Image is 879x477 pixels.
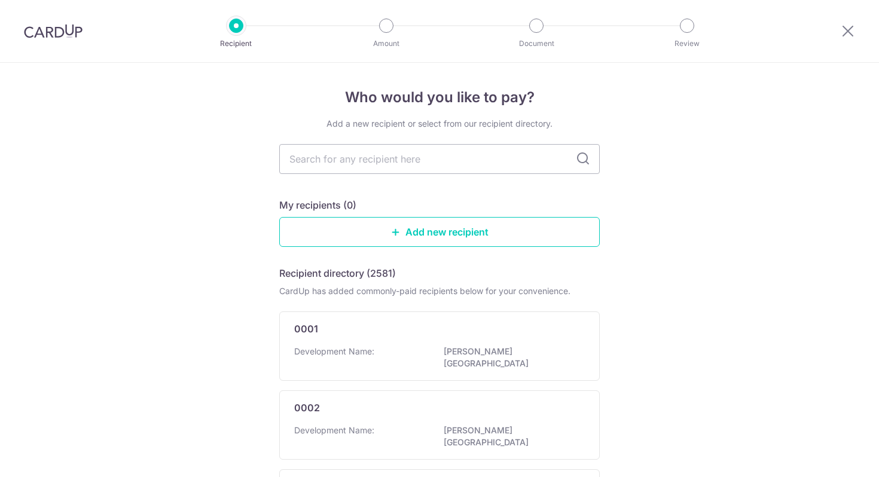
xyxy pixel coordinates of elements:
[279,87,600,108] h4: Who would you like to pay?
[444,345,578,369] p: [PERSON_NAME][GEOGRAPHIC_DATA]
[279,217,600,247] a: Add new recipient
[294,345,374,357] p: Development Name:
[492,38,581,50] p: Document
[279,266,396,280] h5: Recipient directory (2581)
[279,198,356,212] h5: My recipients (0)
[279,144,600,174] input: Search for any recipient here
[24,24,83,38] img: CardUp
[294,400,320,415] p: 0002
[444,424,578,448] p: [PERSON_NAME][GEOGRAPHIC_DATA]
[342,38,431,50] p: Amount
[643,38,731,50] p: Review
[192,38,280,50] p: Recipient
[802,441,867,471] iframe: Opens a widget where you can find more information
[294,322,318,336] p: 0001
[279,118,600,130] div: Add a new recipient or select from our recipient directory.
[279,285,600,297] div: CardUp has added commonly-paid recipients below for your convenience.
[294,424,374,436] p: Development Name:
